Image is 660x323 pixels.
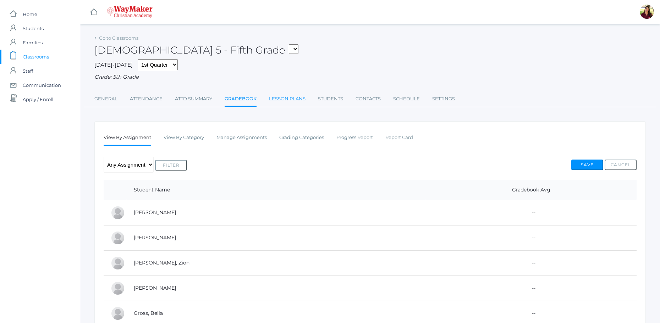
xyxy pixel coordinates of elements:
[134,209,176,216] a: [PERSON_NAME]
[111,206,125,220] div: Claire Baker
[571,160,603,170] button: Save
[23,50,49,64] span: Classrooms
[356,92,381,106] a: Contacts
[99,35,138,41] a: Go to Classrooms
[279,130,324,145] a: Grading Categories
[134,260,189,266] a: [PERSON_NAME], Zion
[130,92,163,106] a: Attendance
[134,234,176,241] a: [PERSON_NAME]
[432,92,455,106] a: Settings
[640,5,654,19] div: Elizabeth Benzinger
[23,21,44,35] span: Students
[111,256,125,270] div: Zion Davenport
[94,92,117,106] a: General
[336,130,373,145] a: Progress Report
[426,225,637,250] td: --
[111,281,125,295] div: Carter Glendening
[94,73,646,81] div: Grade: 5th Grade
[94,45,298,56] h2: [DEMOGRAPHIC_DATA] 5 - Fifth Grade
[175,92,212,106] a: Attd Summary
[111,231,125,245] div: Josie Bassett
[107,6,153,18] img: waymaker-logo-stack-white-1602f2b1af18da31a5905e9982d058868370996dac5278e84edea6dabf9a3315.png
[23,7,37,21] span: Home
[385,130,413,145] a: Report Card
[104,130,151,146] a: View By Assignment
[605,160,637,170] button: Cancel
[426,250,637,275] td: --
[225,92,257,107] a: Gradebook
[127,180,426,200] th: Student Name
[23,78,61,92] span: Communication
[318,92,343,106] a: Students
[23,35,43,50] span: Families
[23,64,33,78] span: Staff
[134,310,163,316] a: Gross, Bella
[426,180,637,200] th: Gradebook Avg
[155,160,187,171] button: Filter
[134,285,176,291] a: [PERSON_NAME]
[94,61,133,68] span: [DATE]-[DATE]
[216,130,267,145] a: Manage Assignments
[111,306,125,321] div: Bella Gross
[426,275,637,301] td: --
[269,92,306,106] a: Lesson Plans
[23,92,54,106] span: Apply / Enroll
[393,92,420,106] a: Schedule
[426,200,637,225] td: --
[164,130,204,145] a: View By Category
